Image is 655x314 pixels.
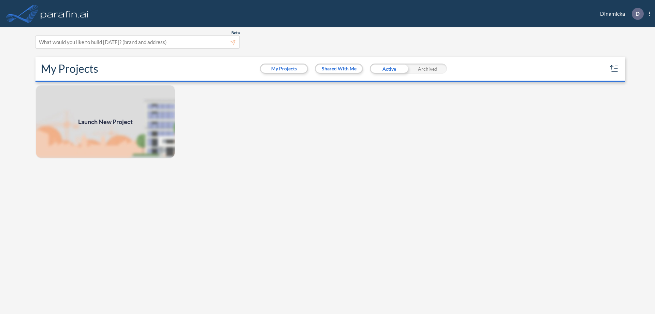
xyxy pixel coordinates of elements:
[609,63,620,74] button: sort
[78,117,133,126] span: Launch New Project
[35,85,175,159] img: add
[35,85,175,159] a: Launch New Project
[408,64,447,74] div: Archived
[370,64,408,74] div: Active
[39,7,90,21] img: logo
[41,62,98,75] h2: My Projects
[316,65,362,73] button: Shared With Me
[231,30,240,36] span: Beta
[590,8,650,20] div: Dinamicka
[261,65,307,73] button: My Projects
[636,11,640,17] p: D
